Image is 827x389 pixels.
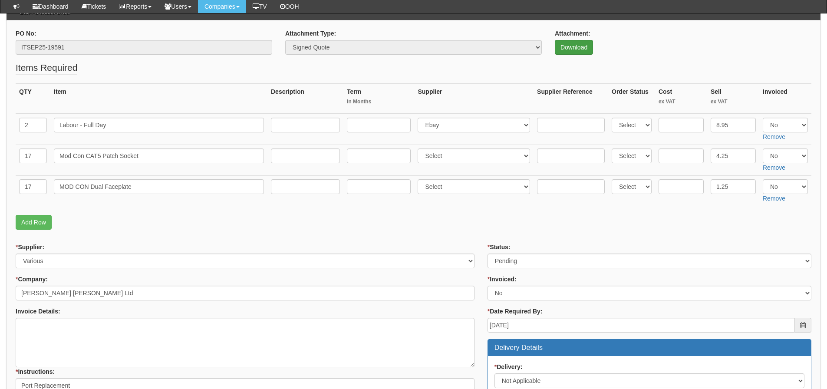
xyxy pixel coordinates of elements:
label: Delivery: [494,363,523,371]
label: Invoice Details: [16,307,60,316]
label: PO No: [16,29,36,38]
th: Supplier Reference [534,83,608,114]
label: Attachment Type: [285,29,336,38]
th: Term [343,83,414,114]
label: Instructions: [16,367,55,376]
th: Description [267,83,343,114]
th: Cost [655,83,707,114]
small: In Months [347,98,411,105]
legend: Items Required [16,61,77,75]
th: Invoiced [759,83,811,114]
label: Status: [488,243,511,251]
th: Supplier [414,83,534,114]
label: Invoiced: [488,275,517,284]
label: Supplier: [16,243,44,251]
small: ex VAT [659,98,704,105]
th: QTY [16,83,50,114]
h3: Delivery Details [494,344,804,352]
label: Date Required By: [488,307,543,316]
a: Add Row [16,215,52,230]
th: Item [50,83,267,114]
th: Order Status [608,83,655,114]
a: Remove [763,133,785,140]
a: Download [555,40,593,55]
a: Remove [763,164,785,171]
label: Attachment: [555,29,590,38]
th: Sell [707,83,759,114]
label: Company: [16,275,48,284]
small: ex VAT [711,98,756,105]
a: Remove [763,195,785,202]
